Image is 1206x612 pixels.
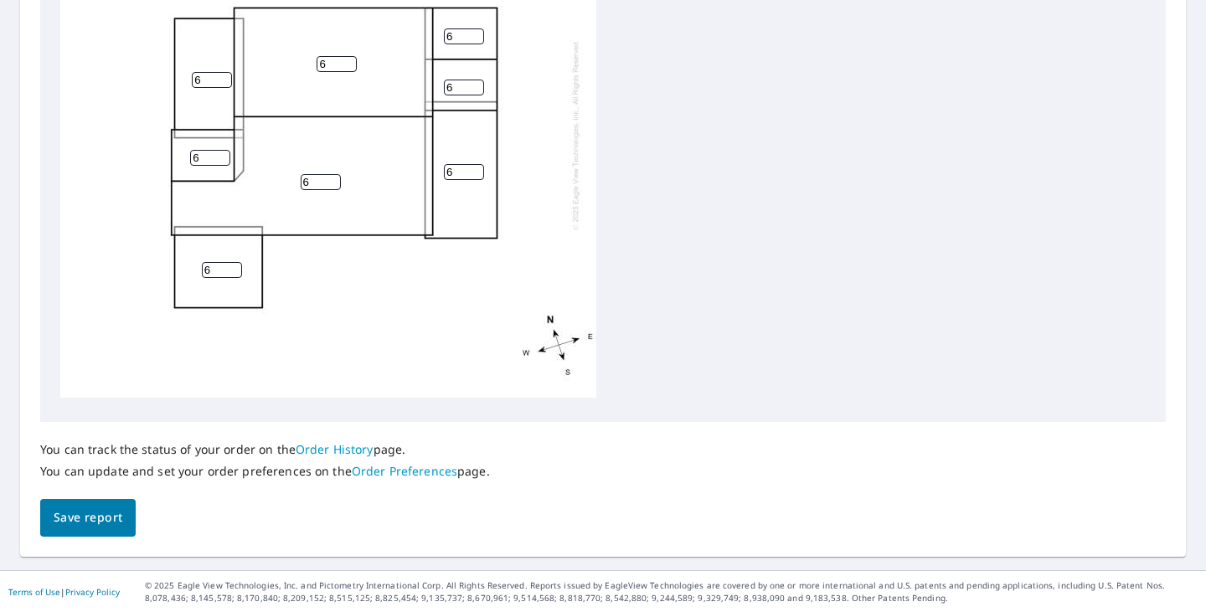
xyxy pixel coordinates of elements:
[40,499,136,537] button: Save report
[145,579,1198,604] p: © 2025 Eagle View Technologies, Inc. and Pictometry International Corp. All Rights Reserved. Repo...
[8,586,60,598] a: Terms of Use
[352,463,457,479] a: Order Preferences
[40,442,490,457] p: You can track the status of your order on the page.
[296,441,374,457] a: Order History
[8,587,120,597] p: |
[65,586,120,598] a: Privacy Policy
[40,464,490,479] p: You can update and set your order preferences on the page.
[54,507,122,528] span: Save report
